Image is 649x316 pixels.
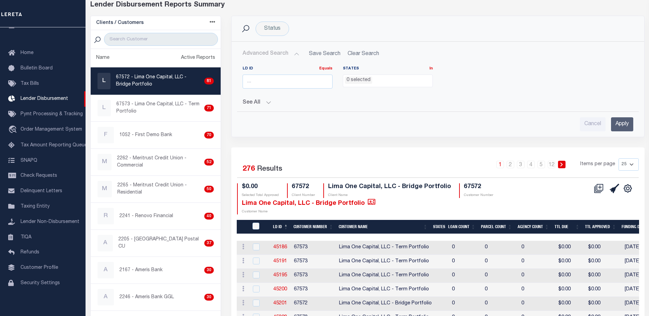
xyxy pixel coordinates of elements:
a: 5 [537,161,545,168]
th: Parcel Count: activate to sort column ascending [478,220,515,234]
p: 2246 - Ameris Bank GGL [119,294,174,301]
span: Security Settings [21,281,60,286]
th: LDID [248,220,270,234]
td: $0.00 [556,269,585,283]
td: 0 [482,283,519,297]
td: Lima One Capital, LLC - Term Portfolio [336,241,434,255]
li: 0 selected [345,77,372,84]
div: A [98,235,113,251]
span: SNAPQ [21,158,37,163]
label: Results [257,164,282,175]
td: 67573 [291,269,336,283]
a: 45186 [273,245,287,250]
td: 0 [519,255,556,269]
p: 2241 - Renovo Financial [119,213,173,220]
div: R [98,208,114,224]
a: A2167 - Ameris Bank30 [91,257,221,284]
input: Search Customer [104,33,218,46]
label: States [343,66,433,72]
input: Apply [611,117,633,131]
p: 1052 - First Demo Bank [119,132,172,139]
span: Home [21,51,34,55]
td: 0 [519,297,556,311]
th: Ttl Approved: activate to sort column ascending [582,220,619,234]
td: 0 [482,269,519,283]
span: Check Requests [21,173,57,178]
a: 3 [517,161,524,168]
td: $0.00 [556,283,585,297]
td: $0.00 [585,241,622,255]
div: L [98,73,111,89]
span: TIQA [21,235,31,239]
th: States [430,220,445,234]
td: $0.00 [585,297,622,311]
button: Advanced Search [243,47,299,61]
span: Refunds [21,250,39,255]
td: $0.00 [585,283,622,297]
span: Tax Bills [21,81,39,86]
h4: Lima One Capital, LLC - Bridge Portfolio [328,183,451,191]
p: Customer Name [242,209,375,214]
div: Name [96,54,109,62]
a: 45191 [273,259,287,264]
span: Customer Profile [21,265,58,270]
div: 50 [204,186,214,193]
span: Order Management System [21,127,82,132]
a: 45195 [273,273,287,278]
td: $0.00 [556,241,585,255]
div: 71 [204,105,214,111]
h4: Lima One Capital, LLC - Bridge Portfolio [242,198,375,207]
a: L67572 - Lima One Capital, LLC - Bridge Portfolio81 [91,68,221,94]
a: R2241 - Renovo Financial40 [91,203,221,229]
a: 4 [527,161,535,168]
div: 40 [204,213,214,220]
th: Customer Number: activate to sort column ascending [291,220,336,234]
h4: 67572 [464,183,493,191]
td: $0.00 [556,297,585,311]
td: 67573 [291,255,336,269]
div: 81 [204,78,214,84]
span: Lender Non-Disbursement [21,220,79,224]
div: 37 [204,240,214,247]
td: $0.00 [585,269,622,283]
td: 67573 [291,283,336,297]
a: L67573 - Lima One Capital, LLC - Term Portfolio71 [91,95,221,121]
div: Click to Edit [256,22,289,36]
p: Selected Total Approved [242,193,279,198]
div: L [98,100,111,116]
td: $0.00 [585,255,622,269]
p: Client Name [328,193,451,198]
a: M2265 - Meritrust Credit Union - Residential50 [91,176,221,202]
p: 2167 - Ameris Bank [119,267,163,274]
a: A2246 - Ameris Bank GGL30 [91,284,221,311]
td: 0 [519,269,556,283]
td: Lima One Capital, LLC - Bridge Portfolio [336,297,434,311]
td: 0 [449,269,482,283]
span: Delinquent Letters [21,189,62,194]
div: M [98,154,112,170]
td: 0 [482,241,519,255]
th: Loan Count: activate to sort column ascending [445,220,478,234]
td: 0 [449,255,482,269]
td: 0 [519,283,556,297]
div: 30 [204,294,214,301]
td: Lima One Capital, LLC - Term Portfolio [336,255,434,269]
p: 67572 - Lima One Capital, LLC - Bridge Portfolio [116,74,202,88]
a: Equals [319,67,333,70]
td: Lima One Capital, LLC - Term Portfolio [336,269,434,283]
a: F1052 - First Demo Bank70 [91,122,221,148]
a: In [429,67,433,70]
p: 2265 - Meritrust Credit Union - Residential [117,182,202,196]
a: 45200 [273,287,287,292]
div: 70 [204,132,214,139]
p: 2205 - [GEOGRAPHIC_DATA] Postal CU [118,236,202,250]
td: 0 [482,255,519,269]
a: 1 [496,161,504,168]
input: ... [243,75,333,89]
td: Lima One Capital, LLC - Term Portfolio [336,283,434,297]
td: 0 [449,297,482,311]
a: A2205 - [GEOGRAPHIC_DATA] Postal CU37 [91,230,221,256]
p: 2262 - Meritrust Credit Union - Commercial [117,155,201,169]
a: 12 [548,161,555,168]
button: See All [243,100,633,106]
